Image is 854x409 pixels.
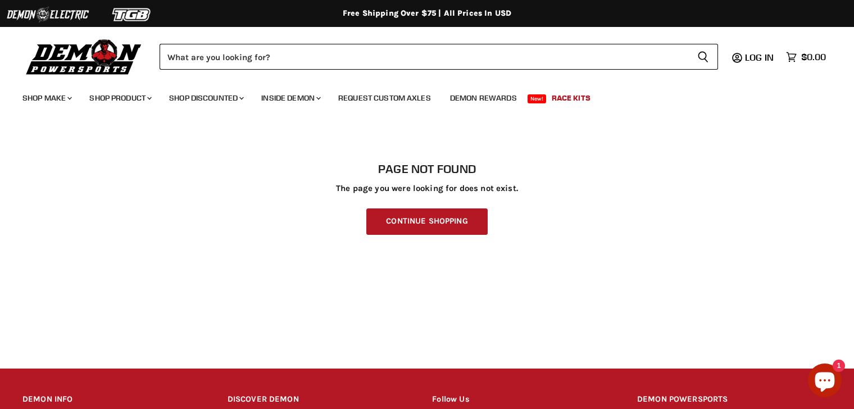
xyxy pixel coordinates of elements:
a: $0.00 [780,49,832,65]
a: Shop Make [14,87,79,110]
inbox-online-store-chat: Shopify online store chat [805,363,845,400]
img: TGB Logo 2 [90,4,174,25]
ul: Main menu [14,82,823,110]
p: The page you were looking for does not exist. [22,184,832,193]
span: New! [528,94,547,103]
a: Request Custom Axles [330,87,439,110]
img: Demon Powersports [22,37,146,76]
span: $0.00 [801,52,826,62]
input: Search [160,44,688,70]
a: Continue Shopping [366,208,487,235]
a: Inside Demon [253,87,328,110]
img: Demon Electric Logo 2 [6,4,90,25]
a: Log in [740,52,780,62]
h1: Page not found [22,162,832,176]
a: Shop Discounted [161,87,251,110]
a: Demon Rewards [442,87,525,110]
button: Search [688,44,718,70]
a: Shop Product [81,87,158,110]
a: Race Kits [543,87,599,110]
form: Product [160,44,718,70]
span: Log in [745,52,774,63]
